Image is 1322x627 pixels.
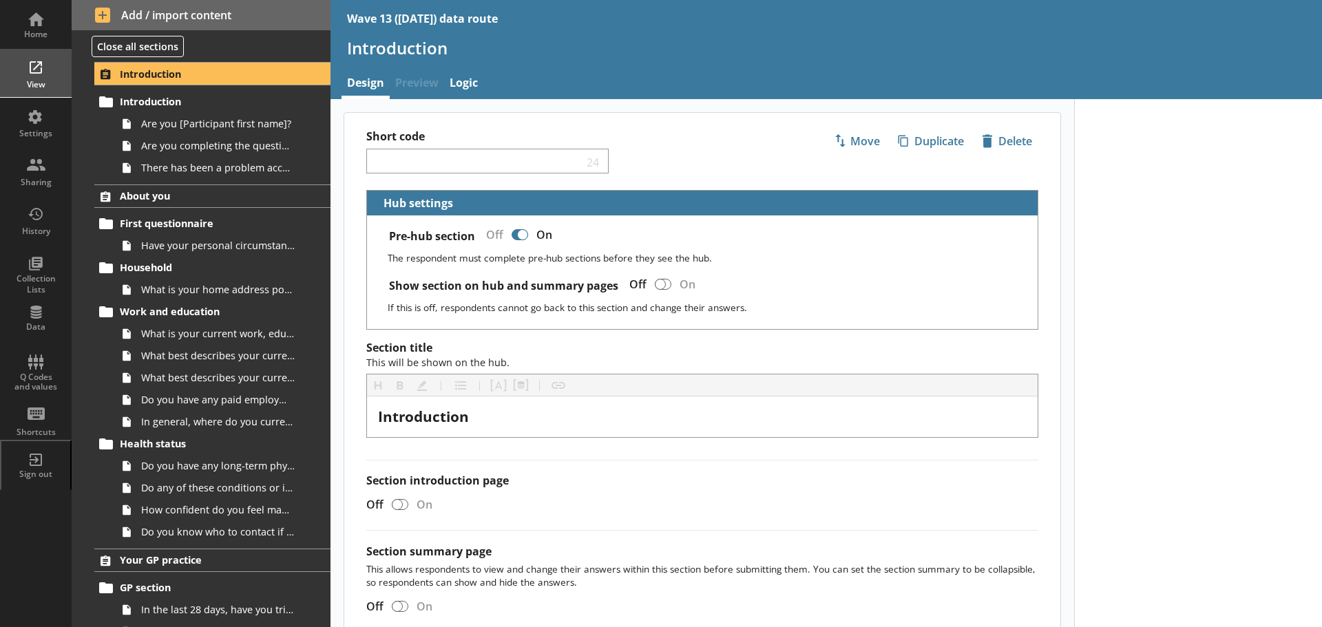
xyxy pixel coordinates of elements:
[116,235,330,257] a: Have your personal circumstances changed since you last completed this questionnaire?
[976,129,1038,153] button: Delete
[116,411,330,433] a: In general, where do you currently work?
[120,189,289,202] span: About you
[120,95,289,108] span: Introduction
[366,474,1038,488] label: Section introduction page
[101,257,330,301] li: HouseholdWhat is your home address postcode?
[411,599,443,614] div: On
[141,371,295,384] span: What best describes your current situation?
[116,113,330,135] a: Are you [Participant first name]?
[116,157,330,179] a: There has been a problem accessing the survey
[116,521,330,543] a: Do you know who to contact if you become unwell with your long-term health condition?
[120,553,289,566] span: Your GP practice
[892,130,969,152] span: Duplicate
[116,345,330,367] a: What best describes your current situation?
[120,437,289,450] span: Health status
[116,455,330,477] a: Do you have any long-term physical or mental health conditions or illnesses lasting or expected t...
[12,469,60,480] div: Sign out
[72,184,330,543] li: About youFirst questionnaireHave your personal circumstances changed since you last completed thi...
[94,62,330,85] a: Introduction
[141,117,295,130] span: Are you [Participant first name]?
[366,340,510,370] span: Section title
[116,477,330,499] a: Do any of these conditions or illnesses reduce your ability to carry out day-to-day activities?
[378,407,1027,426] div: [object Object]
[531,223,563,247] div: On
[141,161,295,174] span: There has been a problem accessing the survey
[120,261,289,274] span: Household
[366,544,492,559] label: Section summary page
[101,301,330,433] li: Work and educationWhat is your current work, education or other status? That is where you spend m...
[390,70,444,99] span: Preview
[12,321,60,332] div: Data
[411,497,443,512] div: On
[12,177,60,188] div: Sharing
[347,11,498,26] div: Wave 13 ([DATE]) data route
[120,67,289,81] span: Introduction
[373,191,456,215] button: Hub settings
[94,549,330,572] a: Your GP practice
[95,8,308,23] span: Add / import content
[116,279,330,301] a: What is your home address postcode?
[12,79,60,90] div: View
[116,323,330,345] a: What is your current work, education or other status? That is where you spend most of your time, ...
[116,499,330,521] a: How confident do you feel managing your long-term conditions or illnesses?
[94,91,330,113] a: Introduction
[141,349,295,362] span: What best describes your current situation?
[116,389,330,411] a: Do you have any paid employment in addition to this, or as part of an apprenticeship?
[618,273,652,297] div: Off
[355,599,389,614] div: Off
[101,91,330,179] li: IntroductionAre you [Participant first name]?Are you completing the questions on behalf of [Parti...
[120,305,289,318] span: Work and education
[120,581,289,594] span: GP section
[94,433,330,455] a: Health status
[342,70,390,99] a: Design
[92,36,184,57] button: Close all sections
[116,599,330,621] a: In the last 28 days, have you tried to contact your GP practice for yourself or someone else in y...
[116,135,330,157] a: Are you completing the questions on behalf of [Participant first name]?
[355,497,389,512] div: Off
[12,29,60,40] div: Home
[141,139,295,152] span: Are you completing the questions on behalf of [Participant first name]?
[120,217,289,230] span: First questionnaire
[72,62,330,178] li: IntroductionIntroductionAre you [Participant first name]?Are you completing the questions on beha...
[94,257,330,279] a: Household
[12,226,60,237] div: History
[141,283,295,296] span: What is your home address postcode?
[389,279,618,293] label: Show section on hub and summary pages
[12,372,60,392] div: Q Codes and values
[366,129,702,144] label: Short code
[141,481,295,494] span: Do any of these conditions or illnesses reduce your ability to carry out day-to-day activities?
[366,562,1038,588] p: This allows respondents to view and change their answers within this section before submitting th...
[141,503,295,516] span: How confident do you feel managing your long-term conditions or illnesses?
[12,427,60,438] div: Shortcuts
[976,130,1038,152] span: Delete
[141,415,295,428] span: In general, where do you currently work?
[141,525,295,538] span: Do you know who to contact if you become unwell with your long-term health condition?
[101,213,330,257] li: First questionnaireHave your personal circumstances changed since you last completed this questio...
[116,367,330,389] a: What best describes your current situation?
[12,273,60,295] div: Collection Lists
[347,37,1305,59] h1: Introduction
[892,129,970,153] button: Duplicate
[94,184,330,208] a: About you
[141,393,295,406] span: Do you have any paid employment in addition to this, or as part of an apprenticeship?
[366,356,510,369] span: This will be shown on the hub.
[674,273,706,297] div: On
[94,577,330,599] a: GP section
[101,433,330,543] li: Health statusDo you have any long-term physical or mental health conditions or illnesses lasting ...
[378,407,469,426] span: Introduction
[141,603,295,616] span: In the last 28 days, have you tried to contact your GP practice for yourself or someone else in y...
[12,128,60,139] div: Settings
[388,301,1027,314] p: If this is off, respondents cannot go back to this section and change their answers.
[828,129,886,153] button: Move
[444,70,483,99] a: Logic
[94,301,330,323] a: Work and education
[141,459,295,472] span: Do you have any long-term physical or mental health conditions or illnesses lasting or expected t...
[94,213,330,235] a: First questionnaire
[388,251,1027,264] p: The respondent must complete pre-hub sections before they see the hub.
[141,239,295,252] span: Have your personal circumstances changed since you last completed this questionnaire?
[475,223,509,247] div: Off
[141,327,295,340] span: What is your current work, education or other status? That is where you spend most of your time, ...
[828,130,885,152] span: Move
[584,155,603,168] span: 24
[389,229,475,244] label: Pre-hub section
